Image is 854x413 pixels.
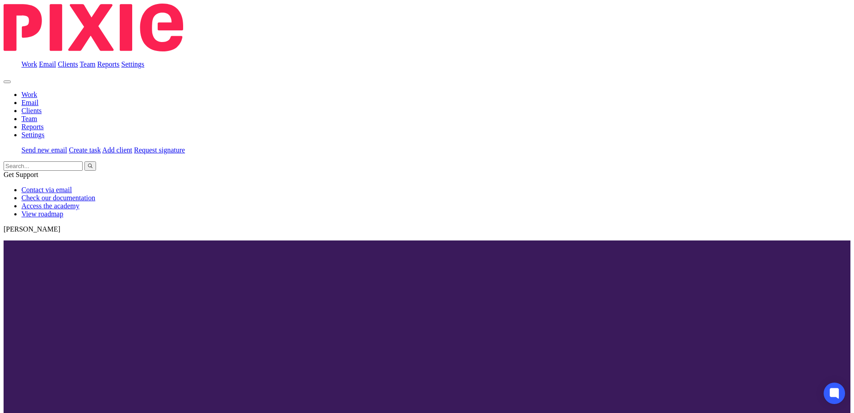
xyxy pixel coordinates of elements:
[58,60,78,68] a: Clients
[84,161,96,171] button: Search
[21,202,80,210] a: Access the academy
[21,91,37,98] a: Work
[102,146,132,154] a: Add client
[21,194,95,202] a: Check our documentation
[21,60,37,68] a: Work
[4,4,183,51] img: Pixie
[21,186,72,194] a: Contact via email
[69,146,101,154] a: Create task
[121,60,145,68] a: Settings
[4,171,38,178] span: Get Support
[39,60,56,68] a: Email
[134,146,185,154] a: Request signature
[80,60,95,68] a: Team
[21,210,63,218] a: View roadmap
[21,115,37,122] a: Team
[97,60,120,68] a: Reports
[21,99,38,106] a: Email
[21,123,44,131] a: Reports
[21,131,45,139] a: Settings
[4,161,83,171] input: Search
[21,146,67,154] a: Send new email
[4,225,850,233] p: [PERSON_NAME]
[21,107,42,114] a: Clients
